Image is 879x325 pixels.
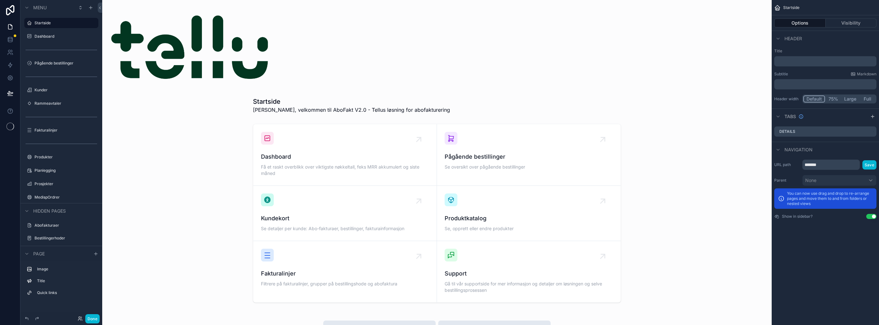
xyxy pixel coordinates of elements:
[34,20,95,26] label: Startside
[774,162,800,167] label: URL path
[774,56,876,66] div: scrollable content
[34,223,97,228] label: Abofakturaer
[784,147,813,153] span: Navigation
[34,128,97,133] label: Fakturalinjer
[85,314,100,323] button: Done
[787,191,873,206] p: You can now use drag and drop to re-arrange pages and move them to and from folders or nested views
[802,175,876,186] button: None
[805,177,816,184] span: None
[841,95,859,102] button: Large
[34,195,97,200] label: MedispOrdrer
[34,101,97,106] label: Rammeavtaler
[34,181,97,186] label: Prosjekter
[862,160,876,170] button: Save
[774,19,826,27] button: Options
[774,178,800,183] label: Parent
[34,34,97,39] label: Dashboard
[37,267,96,272] label: Image
[37,278,96,283] label: Title
[859,95,875,102] button: Full
[33,4,47,11] span: Menu
[34,236,97,241] label: Bestillingerhoder
[784,35,802,42] span: Header
[34,87,97,93] label: Kunder
[774,72,788,77] label: Subtitle
[33,251,45,257] span: Page
[857,72,876,77] span: Markdown
[851,72,876,77] a: Markdown
[774,96,800,102] label: Header width
[782,214,813,219] label: Show in sidebar?
[826,19,877,27] button: Visibility
[774,49,876,54] label: Title
[33,208,66,214] span: Hidden pages
[774,79,876,89] div: scrollable content
[34,61,97,66] label: Pågående bestillinger
[37,290,96,295] label: Quick links
[803,95,825,102] button: Default
[34,168,97,173] label: Planlegging
[779,129,795,134] label: Details
[20,261,102,304] div: scrollable content
[34,155,97,160] label: Produkter
[825,95,841,102] button: 75%
[784,113,796,120] span: Tabs
[783,5,799,10] span: Startside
